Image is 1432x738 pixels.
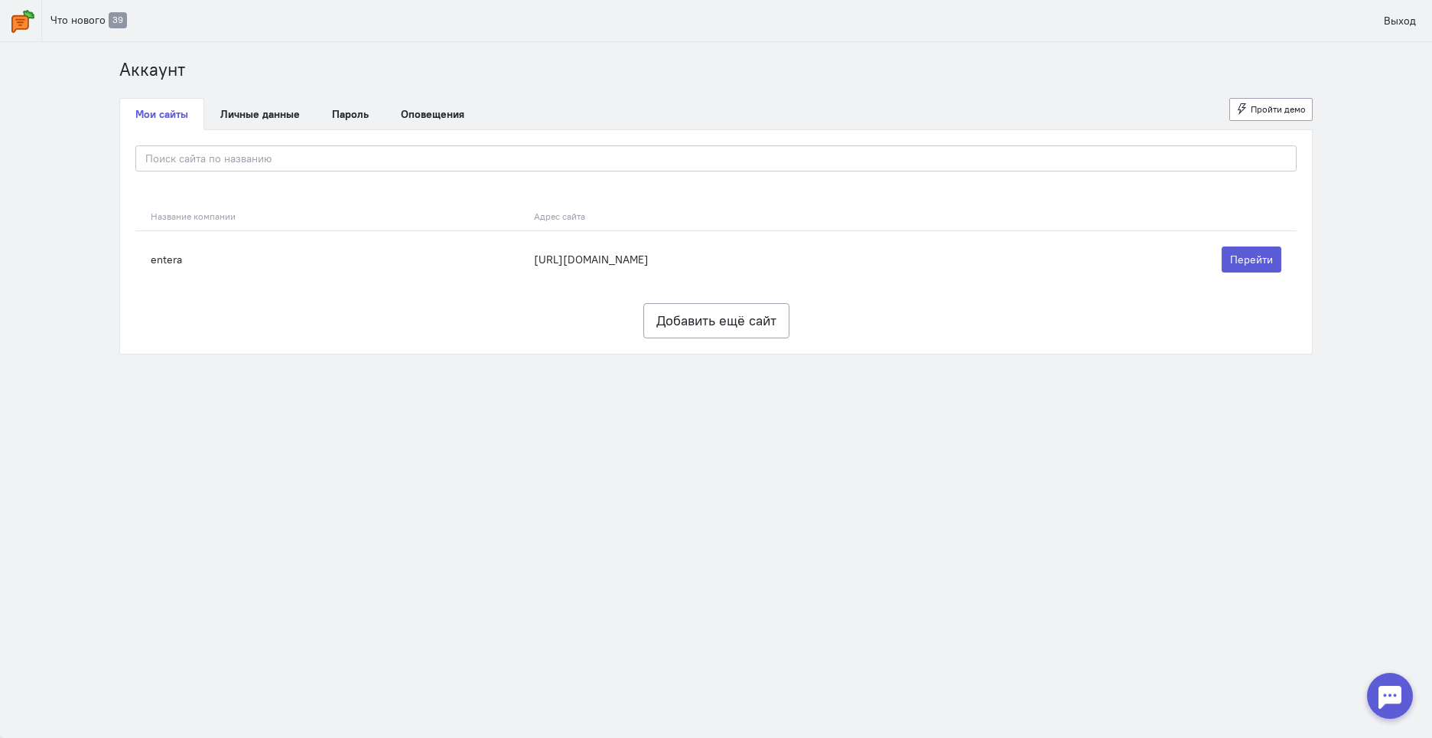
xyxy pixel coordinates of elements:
span: Что нового [50,13,106,27]
button: Пройти демо [1229,98,1313,121]
img: carrot-quest.svg [11,10,34,33]
a: Личные данные [204,98,316,130]
span: 39 [109,12,127,28]
td: [URL][DOMAIN_NAME] [526,230,998,288]
span: Пройти демо [1251,103,1306,115]
a: Оповещения [385,98,480,130]
a: Перейти [1222,247,1281,273]
a: Выход [1375,8,1424,34]
a: Пароль [316,98,385,130]
th: Название компании [135,202,526,231]
a: Что нового 39 [42,7,135,34]
li: Аккаунт [119,57,185,83]
th: Адрес сайта [526,202,998,231]
a: Мои сайты [119,98,204,130]
button: Добавить ещё сайт [643,303,789,338]
td: entera [135,230,526,288]
input: Поиск сайта по названию [135,145,1297,171]
nav: breadcrumb [119,57,1313,83]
